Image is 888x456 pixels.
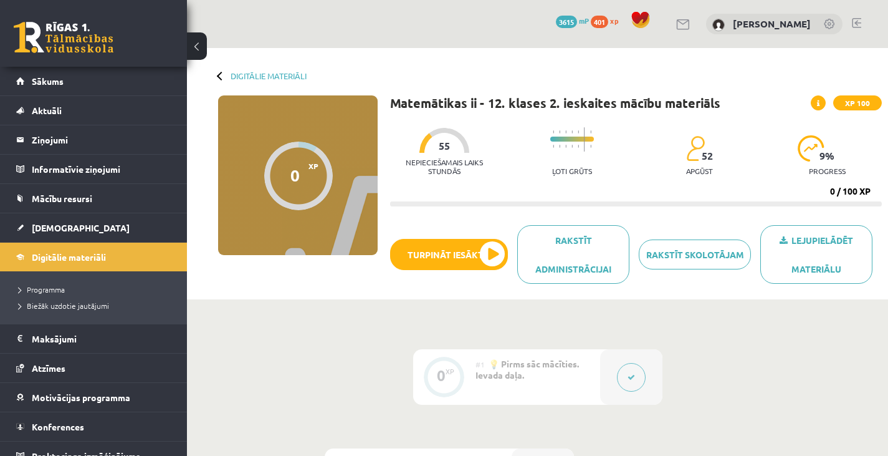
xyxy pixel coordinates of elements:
[16,155,171,183] a: Informatīvie ziņojumi
[475,358,579,381] span: 💡 Pirms sāc mācīties. Ievada daļa.
[16,213,171,242] a: [DEMOGRAPHIC_DATA]
[16,324,171,353] a: Maksājumi
[833,95,882,110] span: XP 100
[32,324,171,353] legend: Maksājumi
[552,167,592,175] p: Ļoti grūts
[590,130,591,133] img: icon-short-line-57e1e144782c952c97e751825c79c345078a6d821885a25fce030b3d8c18986b.svg
[809,167,846,175] p: progress
[819,150,835,162] span: 9 %
[32,251,106,263] span: Digitālie materiāli
[553,130,554,133] img: icon-short-line-57e1e144782c952c97e751825c79c345078a6d821885a25fce030b3d8c18986b.svg
[437,370,446,381] div: 0
[559,130,560,133] img: icon-short-line-57e1e144782c952c97e751825c79c345078a6d821885a25fce030b3d8c18986b.svg
[16,243,171,271] a: Digitālie materiāli
[290,166,300,185] div: 0
[390,158,499,175] p: Nepieciešamais laiks stundās
[32,222,130,233] span: [DEMOGRAPHIC_DATA]
[32,421,84,432] span: Konferences
[579,16,589,26] span: mP
[390,95,720,110] h1: Matemātikas ii - 12. klases 2. ieskaites mācību materiāls
[556,16,577,28] span: 3615
[16,96,171,125] a: Aktuāli
[16,67,171,95] a: Sākums
[571,130,573,133] img: icon-short-line-57e1e144782c952c97e751825c79c345078a6d821885a25fce030b3d8c18986b.svg
[16,184,171,213] a: Mācību resursi
[32,105,62,116] span: Aktuāli
[712,19,725,31] img: Nikoletta Nikolajenko
[760,225,872,284] a: Lejupielādēt materiālu
[571,145,573,148] img: icon-short-line-57e1e144782c952c97e751825c79c345078a6d821885a25fce030b3d8c18986b.svg
[553,145,554,148] img: icon-short-line-57e1e144782c952c97e751825c79c345078a6d821885a25fce030b3d8c18986b.svg
[798,135,824,162] img: icon-progress-161ccf0a02000e728c5f80fcf4c31c7af3da0e1684b2b1d7c360e028c24a22f1.svg
[32,155,171,183] legend: Informatīvie ziņojumi
[565,130,566,133] img: icon-short-line-57e1e144782c952c97e751825c79c345078a6d821885a25fce030b3d8c18986b.svg
[556,16,589,26] a: 3615 mP
[19,301,109,311] span: Biežāk uzdotie jautājumi
[16,354,171,382] a: Atzīmes
[584,127,585,152] img: icon-long-line-d9ea69661e0d244f92f715978eff75569469978d946b2353a9bb055b3ed8787d.svg
[475,359,485,369] span: #1
[231,71,307,80] a: Digitālie materiāli
[446,368,454,375] div: XP
[32,75,64,87] span: Sākums
[14,22,113,53] a: Rīgas 1. Tālmācības vidusskola
[32,362,65,374] span: Atzīmes
[702,150,713,162] span: 52
[390,239,508,270] button: Turpināt iesākto
[578,130,579,133] img: icon-short-line-57e1e144782c952c97e751825c79c345078a6d821885a25fce030b3d8c18986b.svg
[19,284,174,295] a: Programma
[639,240,751,269] a: Rakstīt skolotājam
[565,145,566,148] img: icon-short-line-57e1e144782c952c97e751825c79c345078a6d821885a25fce030b3d8c18986b.svg
[733,17,811,30] a: [PERSON_NAME]
[686,135,704,162] img: students-c634bb4e5e11cddfef0936a35e636f08e4e9abd3cc4e673bd6f9a4125e45ecb1.svg
[32,392,130,403] span: Motivācijas programma
[16,125,171,154] a: Ziņojumi
[686,167,713,175] p: apgūst
[16,383,171,412] a: Motivācijas programma
[591,16,608,28] span: 401
[19,300,174,311] a: Biežāk uzdotie jautājumi
[517,225,629,284] a: Rakstīt administrācijai
[590,145,591,148] img: icon-short-line-57e1e144782c952c97e751825c79c345078a6d821885a25fce030b3d8c18986b.svg
[16,412,171,441] a: Konferences
[610,16,618,26] span: xp
[32,125,171,154] legend: Ziņojumi
[559,145,560,148] img: icon-short-line-57e1e144782c952c97e751825c79c345078a6d821885a25fce030b3d8c18986b.svg
[32,193,92,204] span: Mācību resursi
[578,145,579,148] img: icon-short-line-57e1e144782c952c97e751825c79c345078a6d821885a25fce030b3d8c18986b.svg
[439,140,450,152] span: 55
[308,162,318,170] span: XP
[19,284,65,294] span: Programma
[591,16,624,26] a: 401 xp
